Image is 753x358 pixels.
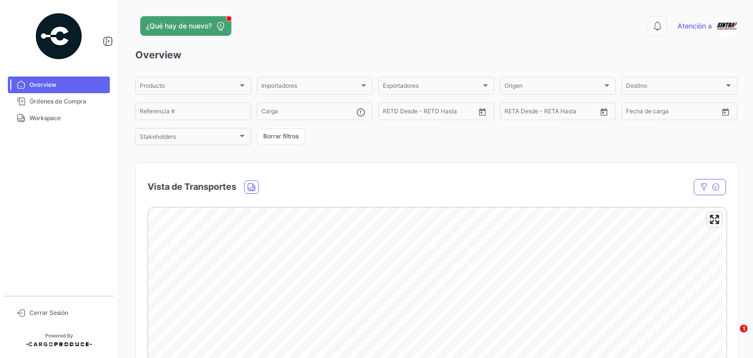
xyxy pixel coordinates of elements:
[718,104,733,119] button: Open calendar
[740,325,748,332] span: 1
[140,16,231,36] button: ¿Qué hay de nuevo?
[146,21,212,31] span: ¿Qué hay de nuevo?
[29,80,106,89] span: Overview
[383,109,401,116] input: Desde
[529,109,573,116] input: Hasta
[257,128,305,145] button: Borrar filtros
[135,48,737,62] h3: Overview
[717,16,737,36] img: firma.jpg
[626,109,644,116] input: Desde
[34,12,83,61] img: powered-by.png
[707,212,722,227] button: Enter fullscreen
[651,109,695,116] input: Hasta
[29,114,106,123] span: Workspace
[29,308,106,317] span: Cerrar Sesión
[475,104,490,119] button: Open calendar
[504,84,602,91] span: Origen
[140,84,238,91] span: Producto
[29,97,106,106] span: Órdenes de Compra
[626,84,724,91] span: Destino
[140,135,238,142] span: Stakeholders
[148,180,236,194] h4: Vista de Transportes
[8,77,110,93] a: Overview
[678,21,712,31] span: Atención a
[383,84,481,91] span: Exportadores
[8,110,110,127] a: Workspace
[245,181,258,193] button: Land
[407,109,452,116] input: Hasta
[261,84,359,91] span: Importadores
[720,325,743,348] iframe: Intercom live chat
[8,93,110,110] a: Órdenes de Compra
[504,109,522,116] input: Desde
[597,104,611,119] button: Open calendar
